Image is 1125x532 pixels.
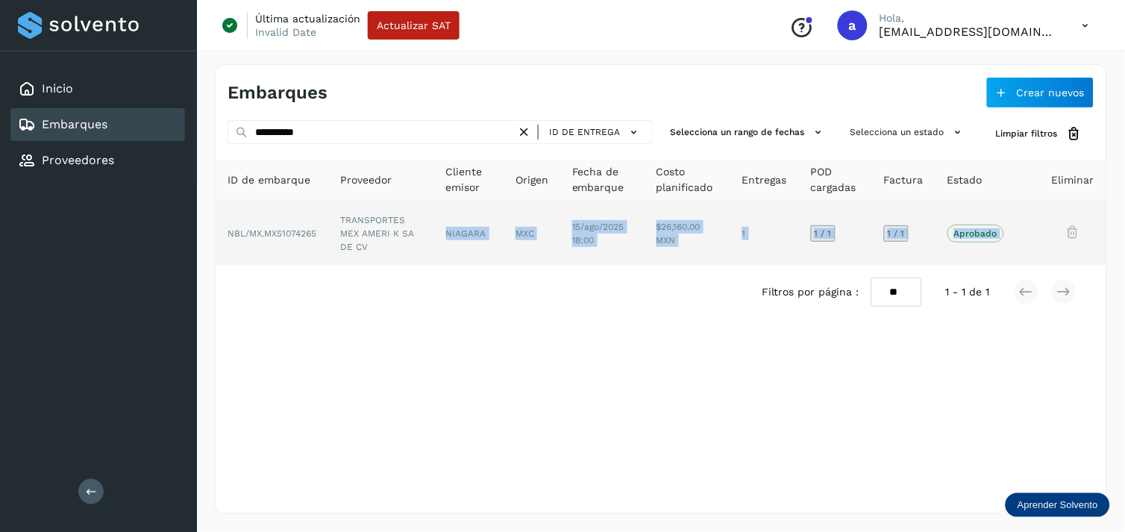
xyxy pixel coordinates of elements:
button: Selecciona un rango de fechas [665,120,833,145]
span: Proveedor [340,172,392,188]
span: NBL/MX.MX51074265 [228,228,316,239]
p: Aprender Solvento [1018,499,1098,511]
span: Origen [516,172,548,188]
span: 15/ago/2025 18:00 [572,222,624,245]
a: Embarques [42,117,107,131]
a: Proveedores [42,153,114,167]
span: 1 / 1 [888,229,905,238]
td: 1 [730,201,799,266]
p: Aprobado [954,228,997,239]
span: ID de embarque [228,172,310,188]
span: Estado [947,172,983,188]
span: Eliminar [1052,172,1094,188]
span: Entregas [742,172,787,188]
span: Costo planificado [656,164,718,195]
td: TRANSPORTES MEX AMERI K SA DE CV [328,201,434,266]
div: Proveedores [10,144,185,177]
span: ID de entrega [549,125,620,139]
span: Fecha de embarque [572,164,633,195]
div: Aprender Solvento [1006,493,1110,517]
button: ID de entrega [545,122,646,143]
td: NIAGARA [434,201,504,266]
button: Selecciona un estado [844,120,972,145]
p: alejperez@niagarawater.com [880,25,1059,39]
h4: Embarques [228,82,328,104]
div: Embarques [10,108,185,141]
span: Filtros por página : [762,284,859,300]
a: Inicio [42,81,73,96]
span: Crear nuevos [1017,87,1085,98]
span: Limpiar filtros [996,127,1058,140]
p: Hola, [880,12,1059,25]
button: Actualizar SAT [368,11,460,40]
span: POD cargadas [811,164,860,195]
td: $26,160.00 MXN [645,201,730,266]
span: Actualizar SAT [377,20,451,31]
div: Inicio [10,72,185,105]
td: MXC [504,201,560,266]
span: 1 / 1 [815,229,832,238]
button: Crear nuevos [986,77,1094,108]
p: Última actualización [255,12,360,25]
p: Invalid Date [255,25,316,39]
span: 1 - 1 de 1 [946,284,990,300]
span: Factura [884,172,924,188]
button: Limpiar filtros [984,120,1094,148]
span: Cliente emisor [446,164,492,195]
